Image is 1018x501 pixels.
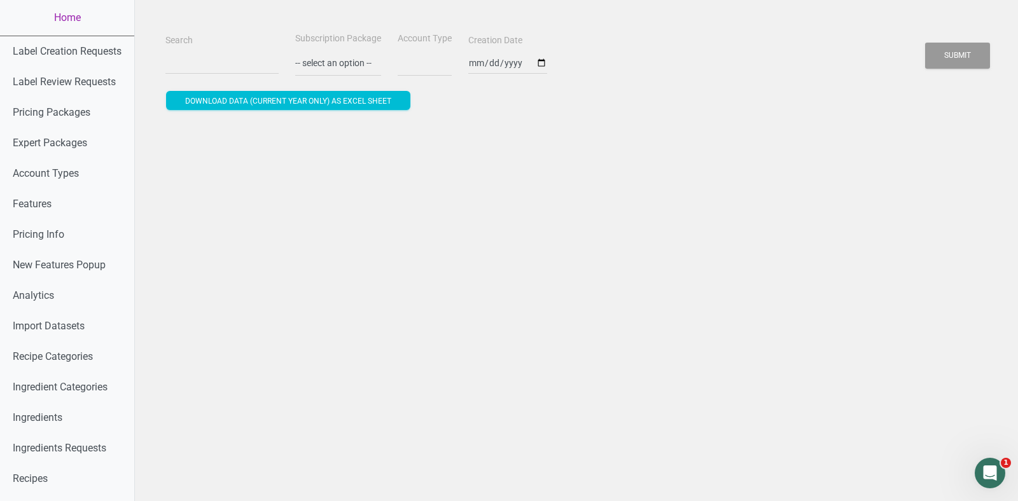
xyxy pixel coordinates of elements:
span: Download data (current year only) as excel sheet [185,97,391,106]
button: Download data (current year only) as excel sheet [166,91,410,110]
label: Account Type [398,32,452,45]
label: Subscription Package [295,32,381,45]
label: Search [165,34,193,47]
iframe: Intercom live chat [975,458,1005,488]
label: Creation Date [468,34,522,47]
button: Submit [925,43,990,69]
span: 1 [1001,458,1011,468]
